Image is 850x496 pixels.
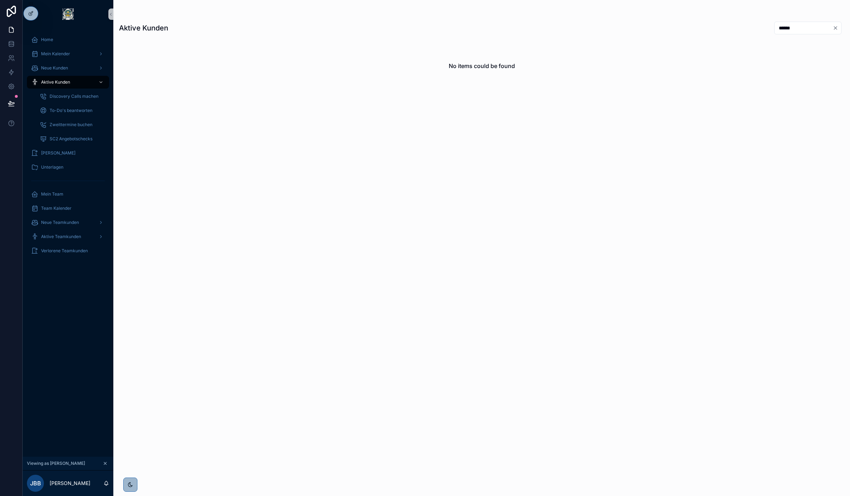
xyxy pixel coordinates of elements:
[41,248,88,254] span: Verlorene Teamkunden
[35,104,109,117] a: To-Do's beantworten
[41,234,81,239] span: Aktive Teamkunden
[50,136,92,142] span: SC2 Angebotschecks
[27,161,109,174] a: Unterlagen
[27,230,109,243] a: Aktive Teamkunden
[27,244,109,257] a: Verlorene Teamkunden
[41,79,70,85] span: Aktive Kunden
[41,164,63,170] span: Unterlagen
[27,216,109,229] a: Neue Teamkunden
[449,62,515,70] h2: No items could be found
[41,51,70,57] span: Mein Kalender
[27,76,109,89] a: Aktive Kunden
[50,122,92,128] span: Zweittermine buchen
[833,25,841,31] button: Clear
[27,188,109,201] a: Mein Team
[50,480,90,487] p: [PERSON_NAME]
[35,118,109,131] a: Zweittermine buchen
[27,47,109,60] a: Mein Kalender
[27,147,109,159] a: [PERSON_NAME]
[30,479,41,487] span: JBB
[41,37,53,43] span: Home
[41,191,63,197] span: Mein Team
[23,28,113,266] div: scrollable content
[41,65,68,71] span: Neue Kunden
[41,150,75,156] span: [PERSON_NAME]
[41,220,79,225] span: Neue Teamkunden
[27,33,109,46] a: Home
[27,202,109,215] a: Team Kalender
[35,133,109,145] a: SC2 Angebotschecks
[27,461,85,466] span: Viewing as [PERSON_NAME]
[27,62,109,74] a: Neue Kunden
[50,94,98,99] span: Discovery Calls machen
[62,9,74,20] img: App logo
[50,108,92,113] span: To-Do's beantworten
[119,23,168,33] h1: Aktive Kunden
[41,205,72,211] span: Team Kalender
[35,90,109,103] a: Discovery Calls machen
